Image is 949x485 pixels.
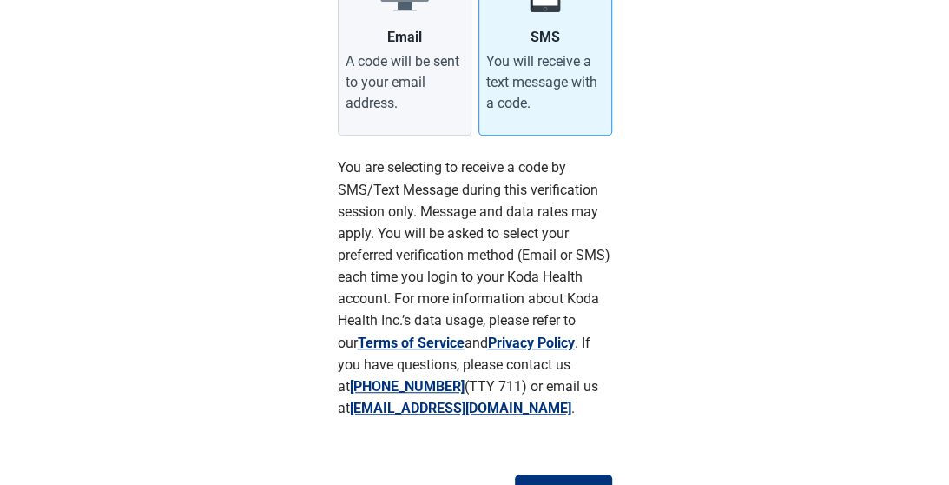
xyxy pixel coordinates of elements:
a: Terms of Service [358,335,465,351]
p: You are selecting to receive a code by SMS/Text Message during this verification session only. Me... [338,156,612,419]
a: [PHONE_NUMBER] [350,378,465,395]
div: You will receive a text message with a code. [486,51,604,114]
div: Email [387,27,422,48]
a: Privacy Policy [488,335,575,351]
div: A code will be sent to your email address. [346,51,464,114]
div: SMS [531,27,560,48]
a: [EMAIL_ADDRESS][DOMAIN_NAME] [350,400,571,416]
